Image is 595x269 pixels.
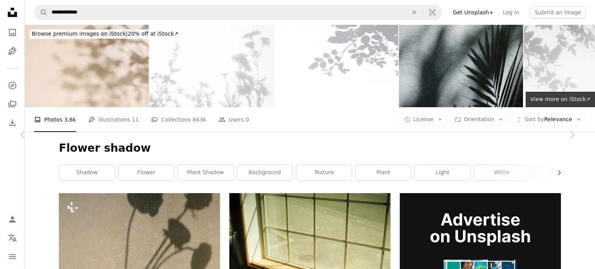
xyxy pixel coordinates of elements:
[415,165,470,180] a: light
[400,113,447,126] button: License
[32,31,127,37] span: Browse premium images on iStock |
[88,107,139,132] a: Illustrations 11
[5,230,20,246] button: Language
[356,165,411,180] a: plant
[464,116,494,122] span: Orientation
[193,115,206,124] span: 843k
[5,249,20,264] button: Menu
[25,25,149,107] img: soft spring shadows on apricot and orange background
[29,29,181,39] div: 20% off at iStock ↗
[533,165,589,180] a: wallpaper
[530,96,590,102] span: View more on iStock ↗
[526,92,595,107] a: View more on iStock↗
[5,212,20,227] a: Log in / Sign up
[5,25,20,40] a: Photos
[178,165,233,180] a: plant shadow
[5,96,20,112] a: Collections
[552,165,561,180] button: scroll list to the right
[274,25,398,107] img: Gray shadow of rose leaves on a white wall
[406,5,423,20] button: Clear
[423,5,442,20] button: Visual search
[5,78,20,93] a: Explore
[34,5,442,20] form: Find visuals sitewide
[237,165,292,180] a: background
[524,116,572,123] span: Relevance
[25,25,186,43] a: Browse premium images on iStock|20% off at iStock↗
[413,116,434,122] span: License
[119,165,174,180] a: flower
[511,113,586,126] button: Sort byRelevance
[150,25,273,107] img: Gray shadows of the flowers and grass
[5,43,20,59] a: Illustrations
[530,6,586,19] button: Submit an image
[59,141,561,155] h1: Flower shadow
[399,25,523,107] img: Palm Tree Leaf Shadow on Wall Background
[34,5,48,20] button: Search Unsplash
[498,6,524,19] a: Log in
[524,116,544,122] span: Sort by
[218,107,249,132] a: Users 0
[296,165,352,180] a: texture
[59,165,115,180] a: shadow
[448,6,498,19] a: Get Unsplash+
[246,115,249,124] span: 0
[132,115,139,124] span: 11
[549,98,595,172] a: Next
[151,107,206,132] a: Collections 843k
[450,113,508,126] button: Orientation
[474,165,530,180] a: white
